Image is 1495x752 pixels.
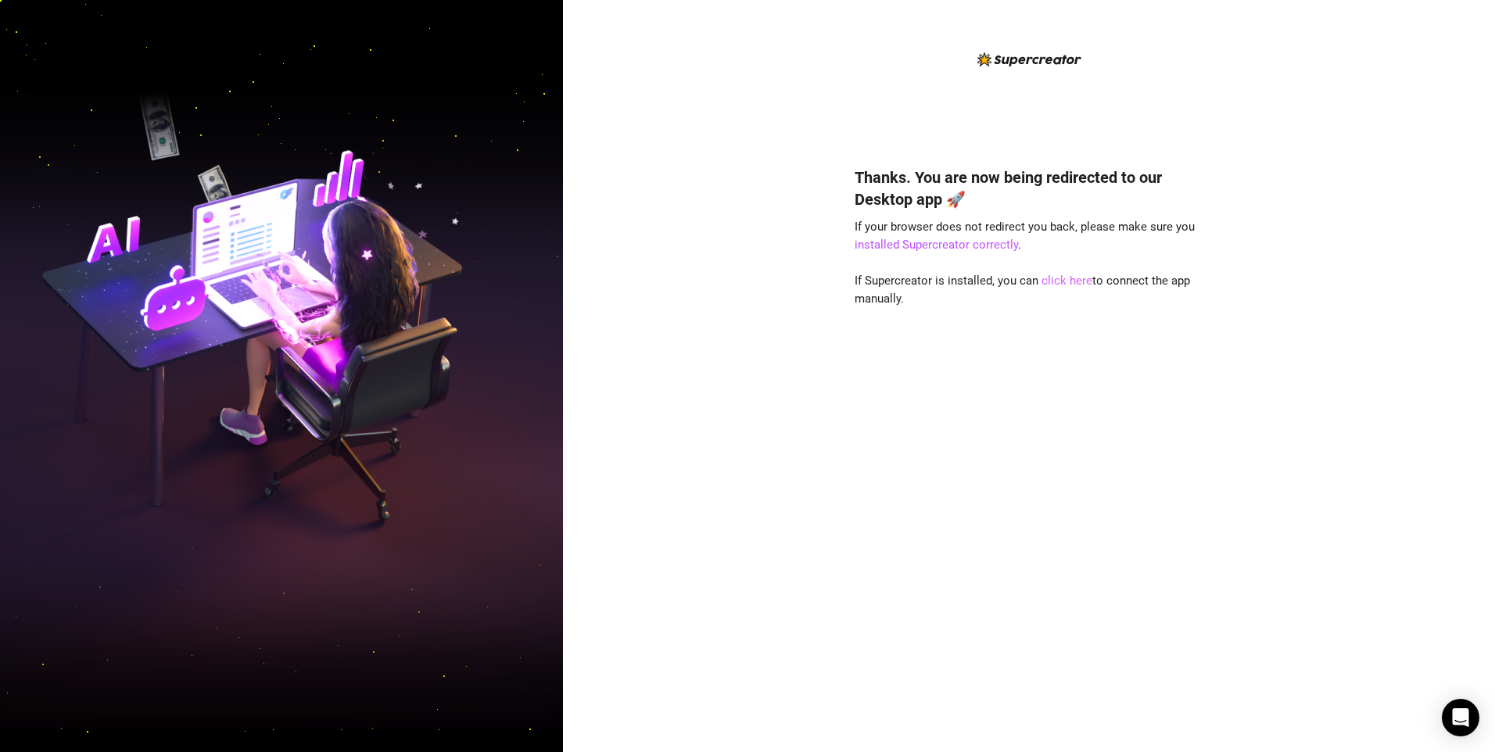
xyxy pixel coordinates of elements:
span: If Supercreator is installed, you can to connect the app manually. [855,274,1190,306]
a: click here [1041,274,1092,288]
div: Open Intercom Messenger [1442,699,1479,736]
img: logo-BBDzfeDw.svg [977,52,1081,66]
h4: Thanks. You are now being redirected to our Desktop app 🚀 [855,167,1203,210]
a: installed Supercreator correctly [855,238,1018,252]
span: If your browser does not redirect you back, please make sure you . [855,220,1195,252]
